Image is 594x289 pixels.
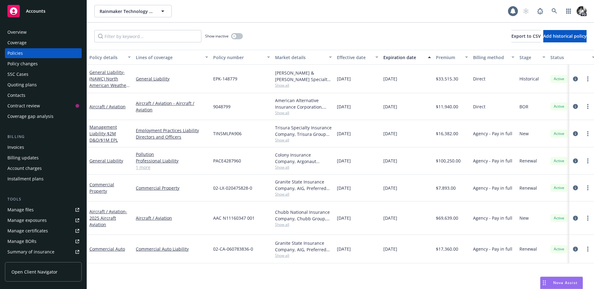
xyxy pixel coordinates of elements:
[275,83,332,88] span: Show all
[562,5,575,17] a: Switch app
[337,246,351,252] span: [DATE]
[436,130,458,137] span: $16,382.00
[337,215,351,221] span: [DATE]
[337,54,372,61] div: Effective date
[511,30,541,42] button: Export to CSV
[7,142,24,152] div: Invoices
[89,158,123,164] a: General Liability
[553,185,565,191] span: Active
[383,246,397,252] span: [DATE]
[275,179,332,192] div: Granite State Insurance Company, AIG, Preferred Aviation Underwriters, LLC
[213,75,237,82] span: EPK-148779
[337,157,351,164] span: [DATE]
[471,50,517,65] button: Billing method
[7,38,27,48] div: Coverage
[540,277,583,289] button: Nova Assist
[275,209,332,222] div: Chubb National Insurance Company, Chubb Group, The ABC Program
[136,164,208,170] a: 1 more
[5,101,82,111] a: Contract review
[577,6,587,16] img: photo
[89,69,129,101] a: General Liability
[5,174,82,184] a: Installment plans
[473,75,485,82] span: Direct
[383,215,397,221] span: [DATE]
[275,124,332,137] div: Trisura Specialty Insurance Company, Trisura Group Ltd., RT Specialty Insurance Services, LLC (RS...
[136,185,208,191] a: Commercial Property
[553,246,565,252] span: Active
[473,157,512,164] span: Agency - Pay in full
[7,48,23,58] div: Policies
[89,69,130,101] span: - (NAWC) North American Weather Consultants, Inc. of [US_STATE]
[7,236,37,246] div: Manage BORs
[540,277,548,289] div: Drag to move
[553,104,565,109] span: Active
[275,54,325,61] div: Market details
[205,33,229,39] span: Show inactive
[133,50,211,65] button: Lines of coverage
[7,101,40,111] div: Contract review
[213,103,230,110] span: 9048799
[337,130,351,137] span: [DATE]
[89,209,127,227] a: Aircraft / Aviation
[5,80,82,90] a: Quoting plans
[548,5,561,17] a: Search
[519,130,529,137] span: New
[7,215,47,225] div: Manage exposures
[383,75,397,82] span: [DATE]
[553,131,565,136] span: Active
[5,205,82,215] a: Manage files
[275,152,332,165] div: Colony Insurance Company, Argonaut Insurance Company (Argo), CRC Group
[473,103,485,110] span: Direct
[213,246,253,252] span: 02-CA-060783836-0
[5,38,82,48] a: Coverage
[275,97,332,110] div: American Alternative Insurance Corporation, [GEOGRAPHIC_DATA] Re, Global Aerospace Inc
[383,54,424,61] div: Expiration date
[136,151,208,157] a: Pollution
[11,269,58,275] span: Open Client Navigator
[473,215,512,221] span: Agency - Pay in full
[572,245,579,253] a: circleInformation
[5,226,82,236] a: Manage certificates
[572,103,579,110] a: circleInformation
[7,247,54,257] div: Summary of insurance
[213,54,263,61] div: Policy number
[7,90,25,100] div: Contacts
[519,103,528,110] span: BOR
[26,9,45,14] span: Accounts
[519,215,529,221] span: New
[5,69,82,79] a: SSC Cases
[337,185,351,191] span: [DATE]
[136,246,208,252] a: Commercial Auto Liability
[511,33,541,39] span: Export to CSV
[436,157,461,164] span: $100,250.00
[273,50,334,65] button: Market details
[275,110,332,115] span: Show all
[89,54,124,61] div: Policy details
[5,134,82,140] div: Billing
[543,30,587,42] button: Add historical policy
[534,5,546,17] a: Report a Bug
[7,80,37,90] div: Quoting plans
[136,75,208,82] a: General Liability
[275,222,332,227] span: Show all
[89,182,114,194] a: Commercial Property
[5,236,82,246] a: Manage BORs
[520,5,532,17] a: Start snowing
[213,157,241,164] span: PACE4287960
[5,153,82,163] a: Billing updates
[517,50,548,65] button: Stage
[519,246,537,252] span: Renewal
[436,54,461,61] div: Premium
[383,157,397,164] span: [DATE]
[433,50,471,65] button: Premium
[7,226,48,236] div: Manage certificates
[7,205,34,215] div: Manage files
[572,130,579,137] a: circleInformation
[7,111,54,121] div: Coverage gap analysis
[553,76,565,82] span: Active
[136,127,208,134] a: Employment Practices Liability
[584,184,592,192] a: more
[7,69,28,79] div: SSC Cases
[5,48,82,58] a: Policies
[519,185,537,191] span: Renewal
